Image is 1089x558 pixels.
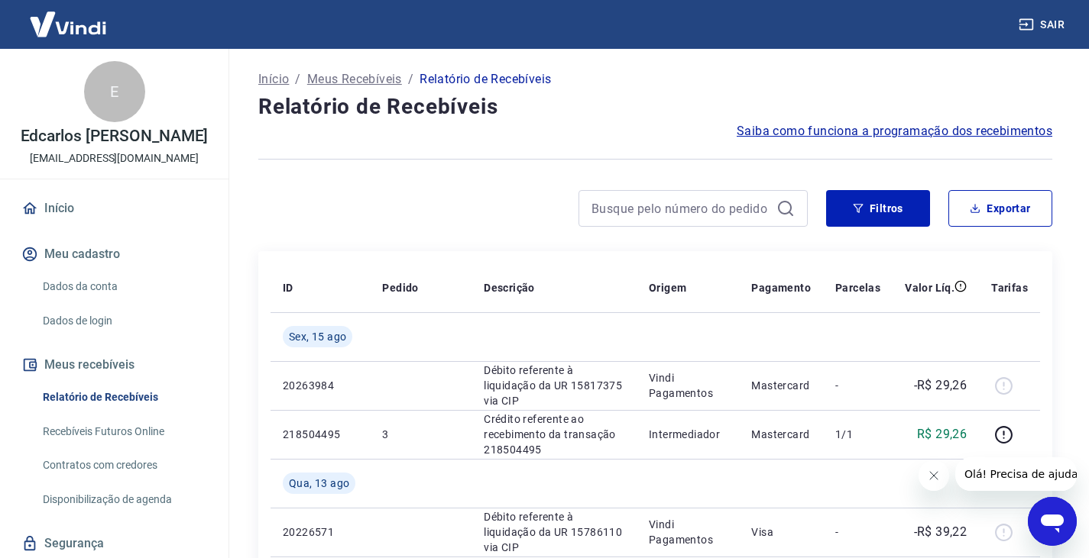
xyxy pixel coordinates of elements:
[919,460,949,491] iframe: Fechar mensagem
[21,128,209,144] p: Edcarlos [PERSON_NAME]
[649,370,727,401] p: Vindi Pagamentos
[955,457,1077,491] iframe: Mensagem da empresa
[9,11,128,23] span: Olá! Precisa de ajuda?
[37,382,210,413] a: Relatório de Recebíveis
[835,524,880,540] p: -
[826,190,930,227] button: Filtros
[382,427,459,442] p: 3
[37,450,210,481] a: Contratos com credores
[835,280,880,295] p: Parcelas
[307,70,402,89] a: Meus Recebíveis
[484,509,624,555] p: Débito referente à liquidação da UR 15786110 via CIP
[1016,11,1071,39] button: Sair
[649,280,686,295] p: Origem
[948,190,1052,227] button: Exportar
[751,524,811,540] p: Visa
[283,280,293,295] p: ID
[649,517,727,547] p: Vindi Pagamentos
[283,378,358,393] p: 20263984
[649,427,727,442] p: Intermediador
[289,329,346,344] span: Sex, 15 ago
[258,70,289,89] a: Início
[37,416,210,447] a: Recebíveis Futuros Online
[37,305,210,337] a: Dados de login
[37,484,210,515] a: Disponibilização de agenda
[905,280,954,295] p: Valor Líq.
[283,427,358,442] p: 218504495
[484,363,624,408] p: Débito referente à liquidação da UR 15817375 via CIP
[18,1,118,47] img: Vindi
[408,70,413,89] p: /
[283,524,358,540] p: 20226571
[737,122,1052,140] a: Saiba como funciona a programação dos recebimentos
[914,376,967,395] p: -R$ 29,26
[591,197,770,220] input: Busque pelo número do pedido
[382,280,418,295] p: Pedido
[18,237,210,271] button: Meu cadastro
[991,280,1028,295] p: Tarifas
[484,411,624,457] p: Crédito referente ao recebimento da transação 218504495
[37,271,210,302] a: Dados da conta
[84,61,145,122] div: E
[835,378,880,393] p: -
[1028,497,1077,546] iframe: Botão para abrir a janela de mensagens
[914,523,967,541] p: -R$ 39,22
[420,70,551,89] p: Relatório de Recebíveis
[18,348,210,382] button: Meus recebíveis
[258,92,1052,122] h4: Relatório de Recebíveis
[30,150,199,166] p: [EMAIL_ADDRESS][DOMAIN_NAME]
[751,280,811,295] p: Pagamento
[751,427,811,442] p: Mastercard
[835,427,880,442] p: 1/1
[751,378,811,393] p: Mastercard
[289,476,349,491] span: Qua, 13 ago
[917,425,967,443] p: R$ 29,26
[18,192,210,225] a: Início
[295,70,300,89] p: /
[484,280,535,295] p: Descrição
